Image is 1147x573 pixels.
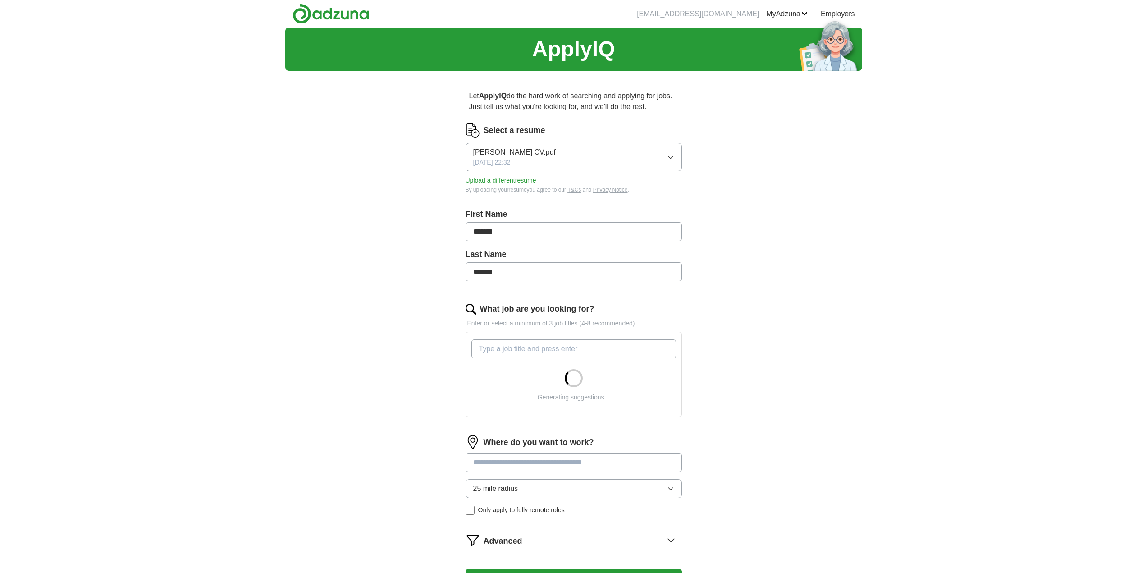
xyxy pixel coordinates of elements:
[466,506,475,515] input: Only apply to fully remote roles
[466,479,682,498] button: 25 mile radius
[538,393,610,402] div: Generating suggestions...
[466,143,682,171] button: [PERSON_NAME] CV.pdf[DATE] 22:32
[593,187,628,193] a: Privacy Notice
[466,248,682,261] label: Last Name
[484,124,545,137] label: Select a resume
[292,4,369,24] img: Adzuna logo
[466,435,480,449] img: location.png
[479,92,507,100] strong: ApplyIQ
[466,208,682,220] label: First Name
[466,304,476,315] img: search.png
[766,9,808,19] a: MyAdzuna
[466,186,682,194] div: By uploading your resume you agree to our and .
[471,339,676,358] input: Type a job title and press enter
[484,436,594,449] label: Where do you want to work?
[473,147,556,158] span: [PERSON_NAME] CV.pdf
[567,187,581,193] a: T&Cs
[466,533,480,547] img: filter
[466,123,480,138] img: CV Icon
[473,483,518,494] span: 25 mile radius
[532,33,615,65] h1: ApplyIQ
[480,303,594,315] label: What job are you looking for?
[466,87,682,116] p: Let do the hard work of searching and applying for jobs. Just tell us what you're looking for, an...
[821,9,855,19] a: Employers
[484,535,522,547] span: Advanced
[478,505,565,515] span: Only apply to fully remote roles
[466,319,682,328] p: Enter or select a minimum of 3 job titles (4-8 recommended)
[466,176,536,185] button: Upload a differentresume
[473,158,511,167] span: [DATE] 22:32
[637,9,759,19] li: [EMAIL_ADDRESS][DOMAIN_NAME]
